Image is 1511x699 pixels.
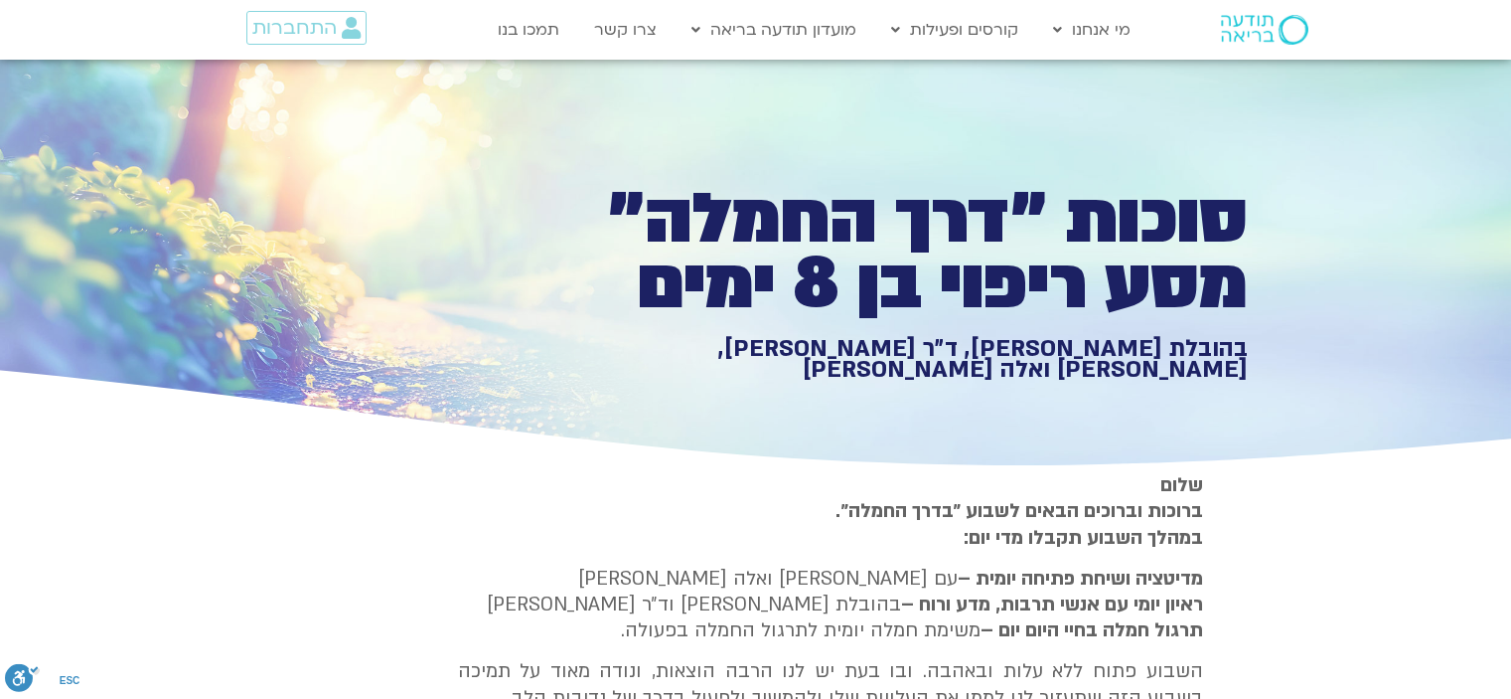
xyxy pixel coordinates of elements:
[881,11,1028,49] a: קורסים ופעילות
[1043,11,1140,49] a: מי אנחנו
[246,11,367,45] a: התחברות
[1160,472,1203,498] strong: שלום
[835,498,1203,550] strong: ברוכות וברוכים הבאים לשבוע ״בדרך החמלה״. במהלך השבוע תקבלו מדי יום:
[1221,15,1308,45] img: תודעה בריאה
[458,566,1203,644] p: עם [PERSON_NAME] ואלה [PERSON_NAME] בהובלת [PERSON_NAME] וד״ר [PERSON_NAME] משימת חמלה יומית לתרג...
[958,566,1203,592] strong: מדיטציה ושיחת פתיחה יומית –
[488,11,569,49] a: תמכו בנו
[681,11,866,49] a: מועדון תודעה בריאה
[559,338,1248,381] h1: בהובלת [PERSON_NAME], ד״ר [PERSON_NAME], [PERSON_NAME] ואלה [PERSON_NAME]
[252,17,337,39] span: התחברות
[584,11,667,49] a: צרו קשר
[559,187,1248,317] h1: סוכות ״דרך החמלה״ מסע ריפוי בן 8 ימים
[901,592,1203,617] b: ראיון יומי עם אנשי תרבות, מדע ורוח –
[981,617,1203,643] b: תרגול חמלה בחיי היום יום –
